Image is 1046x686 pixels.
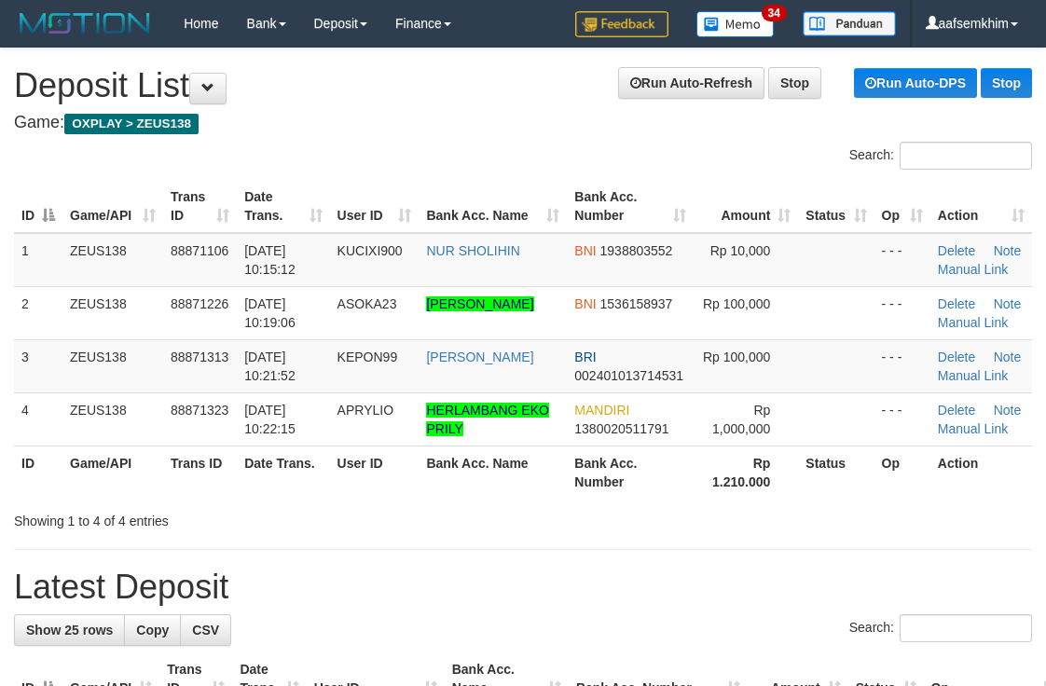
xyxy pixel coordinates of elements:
a: Stop [981,68,1032,98]
th: Game/API: activate to sort column ascending [62,180,163,233]
span: Copy 002401013714531 to clipboard [574,368,683,383]
span: Copy [136,623,169,638]
span: Copy 1938803552 to clipboard [600,243,673,258]
th: Amount: activate to sort column ascending [694,180,799,233]
h1: Deposit List [14,67,1032,104]
input: Search: [900,614,1032,642]
label: Search: [849,614,1032,642]
th: User ID: activate to sort column ascending [330,180,420,233]
a: Delete [938,350,975,364]
th: Trans ID [163,446,237,499]
span: KEPON99 [337,350,398,364]
td: - - - [874,233,930,287]
th: ID [14,446,62,499]
a: CSV [180,614,231,646]
a: Manual Link [938,262,1009,277]
th: Action: activate to sort column ascending [930,180,1032,233]
input: Search: [900,142,1032,170]
th: Bank Acc. Name: activate to sort column ascending [419,180,567,233]
a: Note [994,296,1022,311]
span: Rp 100,000 [703,296,770,311]
th: Date Trans.: activate to sort column ascending [237,180,329,233]
th: User ID [330,446,420,499]
td: 2 [14,286,62,339]
h1: Latest Deposit [14,569,1032,606]
th: ID: activate to sort column descending [14,180,62,233]
td: 3 [14,339,62,392]
span: 88871323 [171,403,228,418]
span: 34 [762,5,787,21]
th: Status: activate to sort column ascending [798,180,874,233]
td: 1 [14,233,62,287]
span: MANDIRI [574,403,629,418]
a: Delete [938,243,975,258]
a: Manual Link [938,421,1009,436]
th: Date Trans. [237,446,329,499]
img: MOTION_logo.png [14,9,156,37]
span: BNI [574,296,596,311]
span: Rp 10,000 [710,243,771,258]
a: Stop [768,67,821,99]
th: Op: activate to sort column ascending [874,180,930,233]
span: Rp 100,000 [703,350,770,364]
span: CSV [192,623,219,638]
span: 88871226 [171,296,228,311]
span: [DATE] 10:22:15 [244,403,296,436]
th: Trans ID: activate to sort column ascending [163,180,237,233]
a: Run Auto-Refresh [618,67,764,99]
a: Note [994,403,1022,418]
h4: Game: [14,114,1032,132]
span: 88871106 [171,243,228,258]
a: Run Auto-DPS [854,68,977,98]
a: Delete [938,296,975,311]
th: Action [930,446,1032,499]
th: Status [798,446,874,499]
a: NUR SHOLIHIN [426,243,519,258]
th: Bank Acc. Name [419,446,567,499]
a: Delete [938,403,975,418]
th: Game/API [62,446,163,499]
span: Show 25 rows [26,623,113,638]
td: - - - [874,392,930,446]
a: Note [994,350,1022,364]
th: Rp 1.210.000 [694,446,799,499]
span: ASOKA23 [337,296,397,311]
span: Copy 1536158937 to clipboard [600,296,673,311]
a: HERLAMBANG EKO PRILY [426,403,548,436]
label: Search: [849,142,1032,170]
span: [DATE] 10:19:06 [244,296,296,330]
a: Note [994,243,1022,258]
span: Copy 1380020511791 to clipboard [574,421,668,436]
span: 88871313 [171,350,228,364]
a: [PERSON_NAME] [426,296,533,311]
th: Op [874,446,930,499]
td: 4 [14,392,62,446]
span: BNI [574,243,596,258]
td: ZEUS138 [62,392,163,446]
span: KUCIXI900 [337,243,403,258]
img: Button%20Memo.svg [696,11,775,37]
span: OXPLAY > ZEUS138 [64,114,199,134]
img: panduan.png [803,11,896,36]
td: ZEUS138 [62,233,163,287]
a: Copy [124,614,181,646]
a: Manual Link [938,315,1009,330]
td: ZEUS138 [62,339,163,392]
a: Manual Link [938,368,1009,383]
span: [DATE] 10:21:52 [244,350,296,383]
img: Feedback.jpg [575,11,668,37]
div: Showing 1 to 4 of 4 entries [14,504,422,530]
a: [PERSON_NAME] [426,350,533,364]
td: - - - [874,339,930,392]
td: ZEUS138 [62,286,163,339]
th: Bank Acc. Number: activate to sort column ascending [567,180,693,233]
span: Rp 1,000,000 [712,403,770,436]
th: Bank Acc. Number [567,446,693,499]
span: BRI [574,350,596,364]
td: - - - [874,286,930,339]
span: [DATE] 10:15:12 [244,243,296,277]
a: Show 25 rows [14,614,125,646]
span: APRYLIO [337,403,393,418]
